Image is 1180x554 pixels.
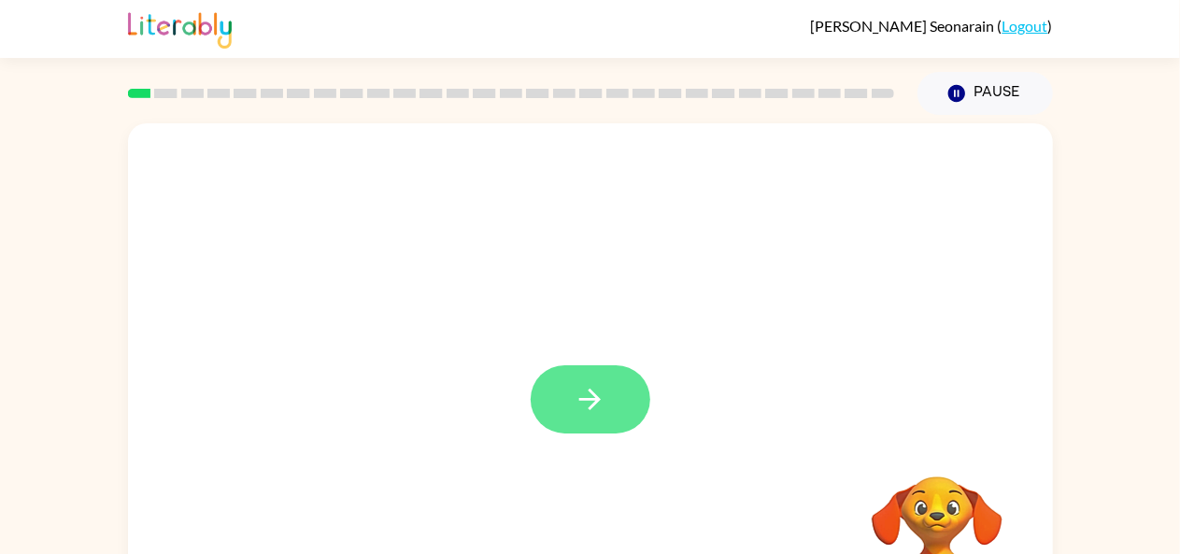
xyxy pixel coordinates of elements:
[811,17,1053,35] div: ( )
[1002,17,1048,35] a: Logout
[811,17,998,35] span: [PERSON_NAME] Seonarain
[128,7,232,49] img: Literably
[917,72,1053,115] button: Pause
